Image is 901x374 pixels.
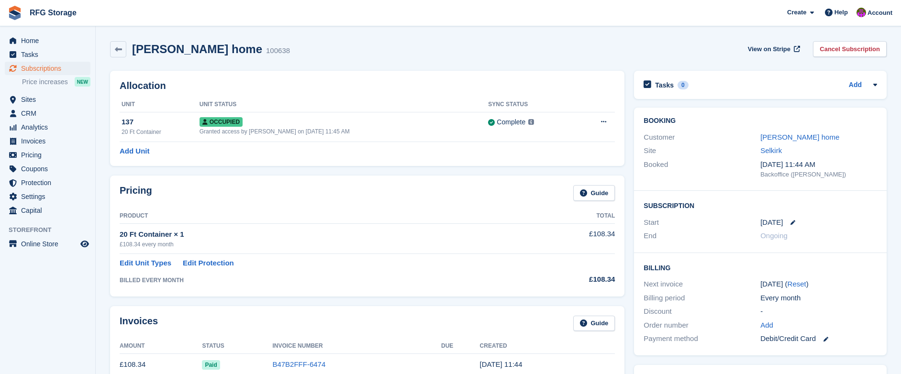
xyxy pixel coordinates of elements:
[655,81,674,89] h2: Tasks
[644,132,760,143] div: Customer
[744,41,802,57] a: View on Stripe
[5,148,90,162] a: menu
[21,121,78,134] span: Analytics
[644,320,760,331] div: Order number
[488,97,576,112] th: Sync Status
[21,237,78,251] span: Online Store
[9,225,95,235] span: Storefront
[644,159,760,179] div: Booked
[5,162,90,176] a: menu
[5,107,90,120] a: menu
[644,117,877,125] h2: Booking
[760,217,783,228] time: 2025-08-09 23:00:00 UTC
[678,81,689,89] div: 0
[760,306,877,317] div: -
[200,117,243,127] span: Occupied
[760,159,877,170] div: [DATE] 11:44 AM
[748,44,790,54] span: View on Stripe
[266,45,290,56] div: 100638
[5,62,90,75] a: menu
[120,185,152,201] h2: Pricing
[497,117,525,127] div: Complete
[5,48,90,61] a: menu
[644,231,760,242] div: End
[8,6,22,20] img: stora-icon-8386f47178a22dfd0bd8f6a31ec36ba5ce8667c1dd55bd0f319d3a0aa187defe.svg
[79,238,90,250] a: Preview store
[21,48,78,61] span: Tasks
[120,209,523,224] th: Product
[760,279,877,290] div: [DATE] ( )
[523,223,615,253] td: £108.34
[5,121,90,134] a: menu
[5,176,90,189] a: menu
[272,360,325,368] a: B47B2FFF-6474
[120,316,158,331] h2: Invoices
[5,134,90,148] a: menu
[22,77,90,87] a: Price increases NEW
[183,258,234,269] a: Edit Protection
[644,145,760,156] div: Site
[21,190,78,203] span: Settings
[760,146,782,154] a: Selkirk
[75,77,90,87] div: NEW
[573,316,615,331] a: Guide
[120,258,171,269] a: Edit Unit Types
[834,8,848,17] span: Help
[760,231,788,240] span: Ongoing
[5,204,90,217] a: menu
[441,339,480,354] th: Due
[760,133,839,141] a: [PERSON_NAME] home
[21,148,78,162] span: Pricing
[202,360,220,370] span: Paid
[22,77,68,87] span: Price increases
[523,209,615,224] th: Total
[5,190,90,203] a: menu
[122,128,200,136] div: 20 Ft Container
[272,339,441,354] th: Invoice Number
[5,34,90,47] a: menu
[528,119,534,125] img: icon-info-grey-7440780725fd019a000dd9b08b2336e03edf1995a4989e88bcd33f0948082b44.svg
[120,276,523,285] div: BILLED EVERY MONTH
[120,240,523,249] div: £108.34 every month
[644,279,760,290] div: Next invoice
[21,93,78,106] span: Sites
[122,117,200,128] div: 137
[120,146,149,157] a: Add Unit
[5,237,90,251] a: menu
[644,263,877,272] h2: Billing
[480,360,523,368] time: 2025-08-10 10:44:46 UTC
[760,170,877,179] div: Backoffice ([PERSON_NAME])
[868,8,892,18] span: Account
[21,34,78,47] span: Home
[760,333,877,344] div: Debit/Credit Card
[644,217,760,228] div: Start
[480,339,615,354] th: Created
[21,176,78,189] span: Protection
[200,97,489,112] th: Unit Status
[120,339,202,354] th: Amount
[200,127,489,136] div: Granted access by [PERSON_NAME] on [DATE] 11:45 AM
[760,293,877,304] div: Every month
[849,80,862,91] a: Add
[120,97,200,112] th: Unit
[644,306,760,317] div: Discount
[5,93,90,106] a: menu
[21,62,78,75] span: Subscriptions
[644,333,760,344] div: Payment method
[120,80,615,91] h2: Allocation
[788,280,806,288] a: Reset
[21,204,78,217] span: Capital
[21,107,78,120] span: CRM
[644,293,760,304] div: Billing period
[760,320,773,331] a: Add
[26,5,80,21] a: RFG Storage
[787,8,806,17] span: Create
[202,339,272,354] th: Status
[21,162,78,176] span: Coupons
[813,41,887,57] a: Cancel Subscription
[644,200,877,210] h2: Subscription
[857,8,866,17] img: Laura Lawson
[132,43,262,55] h2: [PERSON_NAME] home
[573,185,615,201] a: Guide
[21,134,78,148] span: Invoices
